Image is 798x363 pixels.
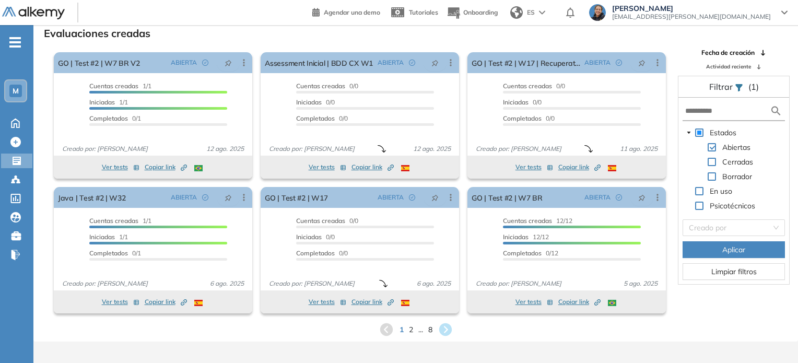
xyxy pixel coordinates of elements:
span: Aplicar [722,244,745,255]
span: 0/1 [89,249,141,257]
span: 0/0 [296,249,348,257]
span: caret-down [686,130,691,135]
span: check-circle [616,194,622,201]
span: ES [527,8,535,17]
span: check-circle [202,60,208,66]
button: Aplicar [683,241,785,258]
span: 12/12 [503,217,572,225]
span: Abiertas [722,143,750,152]
span: Fecha de creación [701,48,755,57]
img: BRA [608,300,616,306]
span: 0/0 [503,98,542,106]
span: Estados [710,128,736,137]
span: check-circle [202,194,208,201]
span: 0/0 [296,98,335,106]
span: 0/12 [503,249,558,257]
button: Copiar link [558,296,601,308]
span: check-circle [616,60,622,66]
a: Java | Test #2 | W32 [58,187,126,208]
span: ABIERTA [378,58,404,67]
span: Completados [503,249,542,257]
span: 2 [409,324,413,335]
span: Copiar link [351,297,394,307]
span: 12 ago. 2025 [202,144,248,154]
span: Iniciadas [296,98,322,106]
img: BRA [194,165,203,171]
span: Limpiar filtros [711,266,757,277]
span: check-circle [409,194,415,201]
span: pushpin [638,58,646,67]
h3: Evaluaciones creadas [44,27,150,40]
span: 1/1 [89,82,151,90]
span: 12/12 [503,233,549,241]
button: Copiar link [558,161,601,173]
span: Cuentas creadas [503,82,552,90]
a: GO | Test #2 | W17 | Recuperatorio [472,52,580,73]
span: 8 [428,324,432,335]
button: Ver tests [102,296,139,308]
span: Copiar link [558,162,601,172]
img: ESP [401,300,409,306]
span: 1 [400,324,404,335]
span: 6 ago. 2025 [413,279,455,288]
button: pushpin [217,54,240,71]
img: arrow [539,10,545,15]
span: 1/1 [89,217,151,225]
img: ESP [401,165,409,171]
span: Filtrar [709,81,735,92]
span: pushpin [431,193,439,202]
img: world [510,6,523,19]
button: Ver tests [515,296,553,308]
span: Copiar link [145,297,187,307]
span: Completados [89,249,128,257]
span: ABIERTA [378,193,404,202]
span: Iniciadas [89,233,115,241]
a: GO | Test #2 | W7 BR [472,187,543,208]
button: pushpin [630,189,653,206]
span: Copiar link [558,297,601,307]
span: 0/0 [503,82,565,90]
span: Agendar una demo [324,8,380,16]
span: Cerradas [722,157,753,167]
span: pushpin [225,193,232,202]
a: GO | Test #2 | W7 BR V2 [58,52,140,73]
span: Creado por: [PERSON_NAME] [58,279,152,288]
button: Ver tests [515,161,553,173]
span: ABIERTA [584,193,611,202]
span: Iniciadas [296,233,322,241]
span: Creado por: [PERSON_NAME] [472,279,566,288]
span: [EMAIL_ADDRESS][PERSON_NAME][DOMAIN_NAME] [612,13,771,21]
span: Psicotécnicos [710,201,755,210]
span: [PERSON_NAME] [612,4,771,13]
span: Completados [89,114,128,122]
span: pushpin [638,193,646,202]
span: Cuentas creadas [296,82,345,90]
button: pushpin [630,54,653,71]
span: En uso [710,186,732,196]
button: Copiar link [145,296,187,308]
span: ABIERTA [171,58,197,67]
span: Creado por: [PERSON_NAME] [472,144,566,154]
span: 6 ago. 2025 [206,279,248,288]
span: Actividad reciente [706,63,751,71]
button: pushpin [424,54,447,71]
span: Cuentas creadas [89,82,138,90]
button: Ver tests [309,296,346,308]
span: Iniciadas [503,233,529,241]
span: Tutoriales [409,8,438,16]
span: check-circle [409,60,415,66]
span: pushpin [431,58,439,67]
span: Cuentas creadas [296,217,345,225]
button: Copiar link [351,161,394,173]
button: Ver tests [102,161,139,173]
span: 0/0 [503,114,555,122]
button: Copiar link [145,161,187,173]
span: Cerradas [720,156,755,168]
button: Limpiar filtros [683,263,785,280]
span: 0/1 [89,114,141,122]
a: Assessment Inicial | BDD CX W1 [265,52,373,73]
span: 12 ago. 2025 [409,144,455,154]
span: En uso [708,185,734,197]
span: Borrador [720,170,754,183]
span: Creado por: [PERSON_NAME] [265,144,359,154]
